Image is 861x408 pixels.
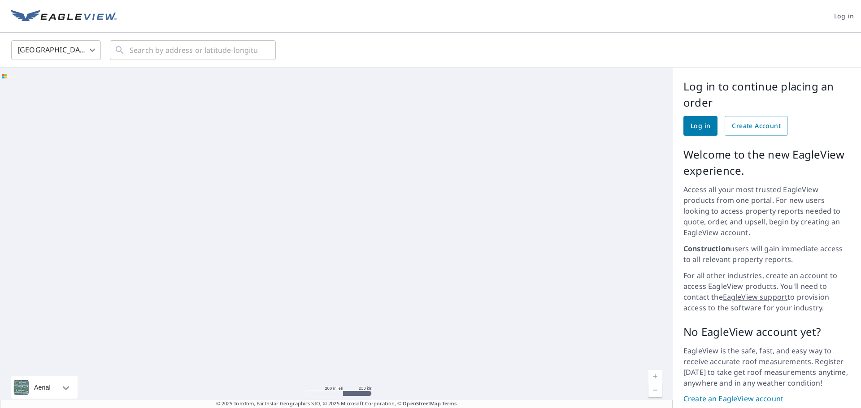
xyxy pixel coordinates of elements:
[648,383,662,397] a: Current Level 5, Zoom Out
[648,370,662,383] a: Current Level 5, Zoom In
[683,78,850,111] p: Log in to continue placing an order
[11,38,101,63] div: [GEOGRAPHIC_DATA]
[691,120,710,132] span: Log in
[683,345,850,388] p: EagleView is the safe, fast, and easy way to receive accurate roof measurements. Register [DATE] ...
[725,116,788,136] a: Create Account
[11,376,78,399] div: Aerial
[683,243,850,265] p: users will gain immediate access to all relevant property reports.
[683,394,850,404] a: Create an EagleView account
[834,11,854,22] span: Log in
[683,244,730,253] strong: Construction
[732,120,781,132] span: Create Account
[130,38,257,63] input: Search by address or latitude-longitude
[216,400,457,408] span: © 2025 TomTom, Earthstar Geographics SIO, © 2025 Microsoft Corporation, ©
[11,10,117,23] img: EV Logo
[683,116,717,136] a: Log in
[683,184,850,238] p: Access all your most trusted EagleView products from one portal. For new users looking to access ...
[683,324,850,340] p: No EagleView account yet?
[31,376,53,399] div: Aerial
[683,146,850,179] p: Welcome to the new EagleView experience.
[723,292,788,302] a: EagleView support
[683,270,850,313] p: For all other industries, create an account to access EagleView products. You'll need to contact ...
[403,400,440,407] a: OpenStreetMap
[442,400,457,407] a: Terms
